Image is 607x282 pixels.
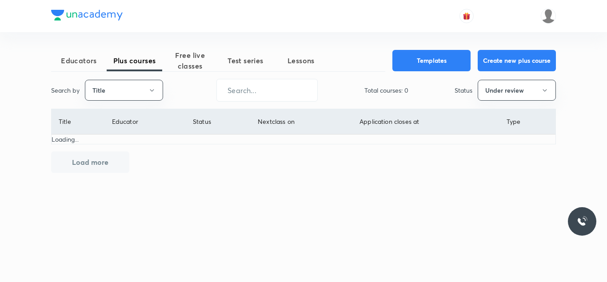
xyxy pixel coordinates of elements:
[459,9,474,23] button: avatar
[455,86,472,95] p: Status
[541,8,556,24] img: snigdha
[51,10,123,20] img: Company Logo
[392,50,471,71] button: Templates
[51,10,123,23] a: Company Logo
[185,109,250,135] th: Status
[52,135,555,144] p: Loading...
[352,109,499,135] th: Application closes at
[251,109,352,135] th: Next class on
[52,109,104,135] th: Title
[577,216,587,227] img: ttu
[104,109,185,135] th: Educator
[217,79,317,102] input: Search...
[51,151,129,173] button: Load more
[273,55,329,66] span: Lessons
[162,50,218,71] span: Free live classes
[51,55,107,66] span: Educators
[499,109,555,135] th: Type
[51,86,80,95] p: Search by
[85,80,163,101] button: Title
[478,80,556,101] button: Under review
[364,86,408,95] p: Total courses: 0
[463,12,471,20] img: avatar
[107,55,162,66] span: Plus courses
[218,55,273,66] span: Test series
[478,50,556,71] button: Create new plus course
